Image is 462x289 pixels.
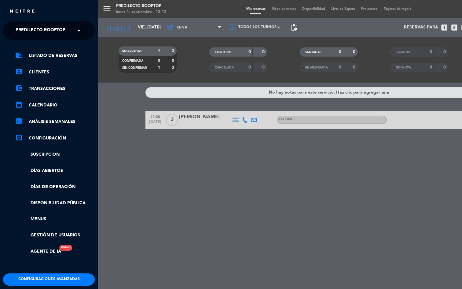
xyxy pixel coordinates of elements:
[15,135,95,142] a: Configuración
[15,51,23,59] i: chrome_reader_mode
[290,24,298,31] span: pending_actions
[15,102,95,109] a: calendar_monthCalendario
[15,68,23,75] i: account_box
[15,200,95,207] a: Disponibilidad pública
[15,117,23,125] i: assessment
[3,273,95,286] button: Configuraciones avanzadas
[15,85,95,92] a: account_balance_walletTransacciones
[15,183,95,191] a: Días de Operación
[15,69,95,76] a: account_boxClientes
[15,118,95,125] a: assessmentANÁLISIS SEMANALES
[15,248,61,255] a: Agente de IANuevo
[15,134,23,141] i: settings_applications
[15,167,95,174] a: Días abiertos
[9,9,35,14] img: MEITRE
[15,84,23,92] i: account_balance_wallet
[15,52,95,59] a: chrome_reader_modeListado de Reservas
[59,245,72,251] div: Nuevo
[16,24,65,37] span: Predilecto Rooftop
[15,101,23,108] i: calendar_month
[15,216,95,223] a: Menus
[15,232,95,239] a: Gestión de usuarios
[15,151,95,158] a: Suscripción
